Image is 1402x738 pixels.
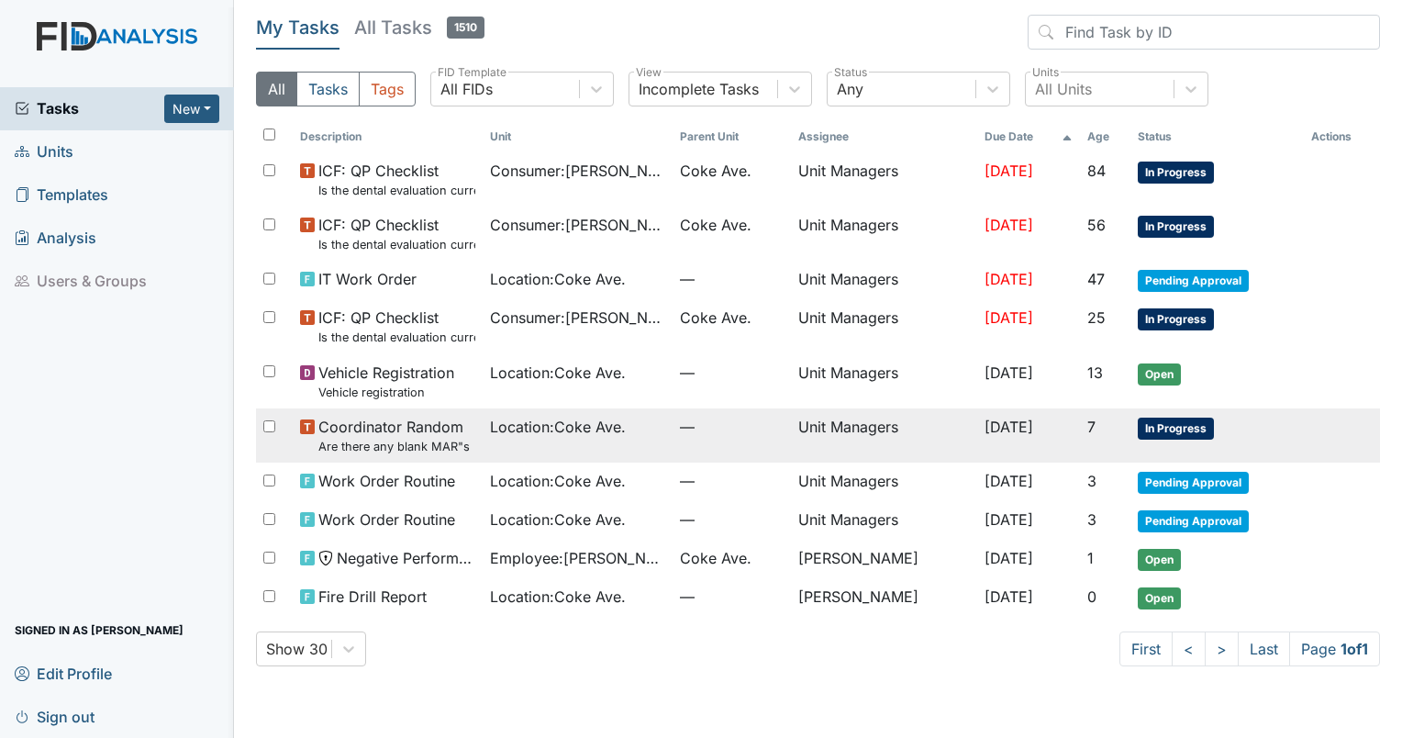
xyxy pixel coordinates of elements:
[1138,308,1214,330] span: In Progress
[1304,121,1380,152] th: Actions
[1138,549,1181,571] span: Open
[1087,270,1105,288] span: 47
[1138,363,1181,386] span: Open
[318,236,475,253] small: Is the dental evaluation current? (document the date, oral rating, and goal # if needed in the co...
[318,384,454,401] small: Vehicle registration
[985,308,1033,327] span: [DATE]
[490,416,626,438] span: Location : Coke Ave.
[791,578,977,617] td: [PERSON_NAME]
[1205,632,1239,666] a: >
[680,214,751,236] span: Coke Ave.
[266,638,328,660] div: Show 30
[256,15,339,40] h5: My Tasks
[1087,472,1096,490] span: 3
[791,299,977,353] td: Unit Managers
[1087,418,1096,436] span: 7
[791,408,977,463] td: Unit Managers
[1172,632,1206,666] a: <
[985,363,1033,382] span: [DATE]
[1138,587,1181,609] span: Open
[680,362,784,384] span: —
[359,72,416,106] button: Tags
[447,17,484,39] span: 1510
[791,354,977,408] td: Unit Managers
[354,15,484,40] h5: All Tasks
[977,121,1080,152] th: Toggle SortBy
[985,587,1033,606] span: [DATE]
[318,438,470,455] small: Are there any blank MAR"s
[483,121,673,152] th: Toggle SortBy
[985,472,1033,490] span: [DATE]
[318,470,455,492] span: Work Order Routine
[1138,216,1214,238] span: In Progress
[680,547,751,569] span: Coke Ave.
[318,329,475,346] small: Is the dental evaluation current? (document the date, oral rating, and goal # if needed in the co...
[440,78,493,100] div: All FIDs
[1087,308,1106,327] span: 25
[791,261,977,299] td: Unit Managers
[1138,472,1249,494] span: Pending Approval
[1138,270,1249,292] span: Pending Approval
[490,586,626,608] span: Location : Coke Ave.
[256,72,416,106] div: Type filter
[490,547,665,569] span: Employee : [PERSON_NAME]
[263,129,275,140] input: Toggle All Rows Selected
[680,416,784,438] span: —
[791,501,977,540] td: Unit Managers
[1087,549,1094,567] span: 1
[1080,121,1130,152] th: Toggle SortBy
[791,540,977,578] td: [PERSON_NAME]
[1087,162,1106,180] span: 84
[680,509,784,531] span: —
[164,95,219,123] button: New
[318,268,417,290] span: IT Work Order
[1087,510,1096,529] span: 3
[490,160,665,182] span: Consumer : [PERSON_NAME]
[1289,632,1380,666] span: Page
[791,152,977,207] td: Unit Managers
[1138,418,1214,440] span: In Progress
[318,160,475,199] span: ICF: QP Checklist Is the dental evaluation current? (document the date, oral rating, and goal # i...
[639,78,759,100] div: Incomplete Tasks
[985,418,1033,436] span: [DATE]
[318,214,475,253] span: ICF: QP Checklist Is the dental evaluation current? (document the date, oral rating, and goal # i...
[680,307,751,329] span: Coke Ave.
[318,509,455,531] span: Work Order Routine
[318,586,427,608] span: Fire Drill Report
[15,181,108,209] span: Templates
[318,362,454,401] span: Vehicle Registration Vehicle registration
[680,586,784,608] span: —
[256,72,297,106] button: All
[985,510,1033,529] span: [DATE]
[985,162,1033,180] span: [DATE]
[791,207,977,261] td: Unit Managers
[1138,510,1249,532] span: Pending Approval
[1130,121,1304,152] th: Toggle SortBy
[293,121,483,152] th: Toggle SortBy
[673,121,792,152] th: Toggle SortBy
[490,509,626,531] span: Location : Coke Ave.
[15,138,73,166] span: Units
[1341,640,1368,658] strong: 1 of 1
[318,182,475,199] small: Is the dental evaluation current? (document the date, oral rating, and goal # if needed in the co...
[1035,78,1092,100] div: All Units
[15,224,96,252] span: Analysis
[680,160,751,182] span: Coke Ave.
[791,463,977,501] td: Unit Managers
[15,616,184,644] span: Signed in as [PERSON_NAME]
[318,416,470,455] span: Coordinator Random Are there any blank MAR"s
[1119,632,1380,666] nav: task-pagination
[490,214,665,236] span: Consumer : [PERSON_NAME]
[296,72,360,106] button: Tasks
[1238,632,1290,666] a: Last
[1087,216,1106,234] span: 56
[337,547,475,569] span: Negative Performance Review
[1087,587,1096,606] span: 0
[985,270,1033,288] span: [DATE]
[985,216,1033,234] span: [DATE]
[15,659,112,688] span: Edit Profile
[15,97,164,119] a: Tasks
[15,702,95,731] span: Sign out
[985,549,1033,567] span: [DATE]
